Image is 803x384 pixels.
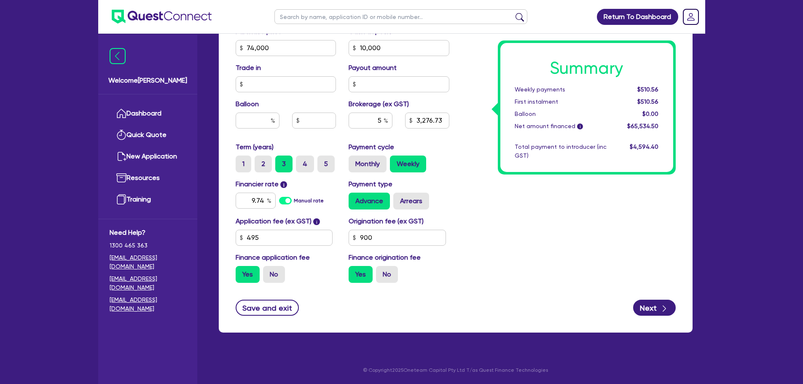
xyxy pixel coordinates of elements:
label: Yes [236,266,260,283]
p: © Copyright 2025 Oneteam Capital Pty Ltd T/as Quest Finance Technologies [213,366,698,374]
span: $0.00 [642,110,658,117]
img: icon-menu-close [110,48,126,64]
label: Payment type [349,179,392,189]
img: quest-connect-logo-blue [112,10,212,24]
img: resources [116,173,126,183]
label: 3 [275,156,293,172]
span: i [313,218,320,225]
label: Financier rate [236,179,287,189]
span: Welcome [PERSON_NAME] [108,75,187,86]
a: New Application [110,146,186,167]
label: 2 [255,156,272,172]
div: Total payment to introducer (inc GST) [508,142,613,160]
label: Finance application fee [236,252,310,263]
a: Training [110,189,186,210]
label: Origination fee (ex GST) [349,216,424,226]
img: quick-quote [116,130,126,140]
div: First instalment [508,97,613,106]
a: [EMAIL_ADDRESS][DOMAIN_NAME] [110,295,186,313]
label: Finance origination fee [349,252,421,263]
label: No [263,266,285,283]
img: new-application [116,151,126,161]
label: Payout amount [349,63,397,73]
label: Trade in [236,63,261,73]
label: Term (years) [236,142,274,152]
label: Monthly [349,156,387,172]
div: Balloon [508,110,613,118]
a: [EMAIL_ADDRESS][DOMAIN_NAME] [110,253,186,271]
label: Balloon [236,99,259,109]
button: Save and exit [236,300,299,316]
label: Manual rate [294,197,324,204]
label: Yes [349,266,373,283]
a: Resources [110,167,186,189]
a: Return To Dashboard [597,9,678,25]
span: $510.56 [637,86,658,93]
a: Dropdown toggle [680,6,702,28]
a: [EMAIL_ADDRESS][DOMAIN_NAME] [110,274,186,292]
label: Weekly [390,156,426,172]
div: Weekly payments [508,85,613,94]
label: Brokerage (ex GST) [349,99,409,109]
span: $65,534.50 [627,123,658,129]
label: 5 [317,156,335,172]
label: 1 [236,156,251,172]
div: Net amount financed [508,122,613,131]
span: 1300 465 363 [110,241,186,250]
label: Application fee (ex GST) [236,216,312,226]
span: i [577,124,583,130]
a: Dashboard [110,103,186,124]
span: $4,594.40 [630,143,658,150]
h1: Summary [515,58,659,78]
label: Advance [349,193,390,209]
label: No [376,266,398,283]
label: Arrears [393,193,429,209]
a: Quick Quote [110,124,186,146]
input: Search by name, application ID or mobile number... [274,9,527,24]
label: 4 [296,156,314,172]
span: Need Help? [110,228,186,238]
span: i [280,181,287,188]
button: Next [633,300,676,316]
span: $510.56 [637,98,658,105]
img: training [116,194,126,204]
label: Payment cycle [349,142,394,152]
